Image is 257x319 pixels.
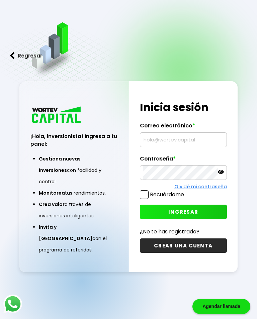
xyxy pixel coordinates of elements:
span: Monitorea [39,190,65,196]
button: CREAR UNA CUENTA [140,238,227,253]
div: Agendar llamada [192,299,250,314]
img: logos_whatsapp-icon.242b2217.svg [3,295,22,313]
input: hola@wortev.capital [143,133,224,147]
li: tus rendimientos. [39,187,109,199]
label: Contraseña [140,155,227,166]
span: Gestiona nuevas inversiones [39,155,81,174]
label: Recuérdame [150,191,184,198]
button: INGRESAR [140,205,227,219]
label: Correo electrónico [140,122,227,132]
span: INGRESAR [168,208,198,215]
li: a través de inversiones inteligentes. [39,199,109,221]
h3: ¡Hola, inversionista! Ingresa a tu panel: [30,132,117,148]
img: logo_wortev_capital [30,106,83,125]
p: ¿No te has registrado? [140,227,227,236]
span: Crea valor [39,201,65,208]
a: Olvidé mi contraseña [174,183,227,190]
span: Invita y [GEOGRAPHIC_DATA] [39,224,92,242]
a: ¿No te has registrado?CREAR UNA CUENTA [140,227,227,253]
h1: Inicia sesión [140,99,227,115]
li: con el programa de referidos. [39,221,109,255]
img: flecha izquierda [10,52,15,59]
li: con facilidad y control. [39,153,109,187]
